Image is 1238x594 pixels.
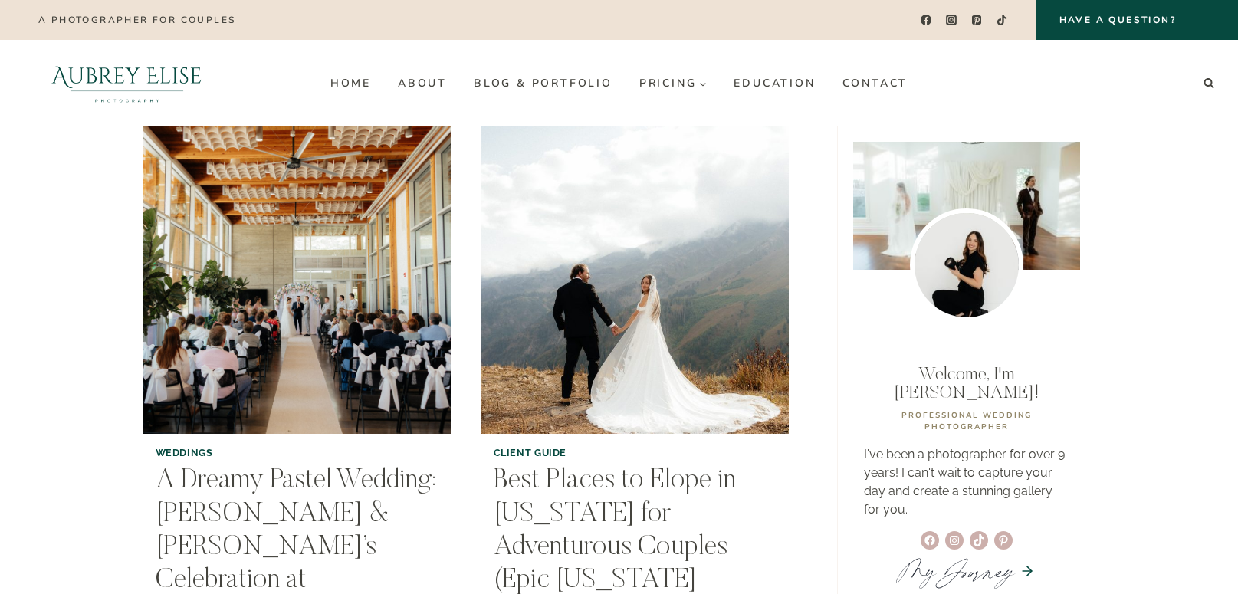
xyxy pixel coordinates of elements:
[864,410,1068,433] p: professional WEDDING PHOTOGRAPHER
[966,9,988,31] a: Pinterest
[910,208,1023,322] img: Utah wedding photographer Aubrey Williams
[626,71,721,96] a: Pricing
[143,126,451,434] img: A Dreamy Pastel Wedding: Anna & Aaron’s Celebration at Weber Basin Water Conservancy Learning Garden
[915,9,937,31] a: Facebook
[639,77,708,89] span: Pricing
[317,71,921,96] nav: Primary
[384,71,460,96] a: About
[18,40,235,126] img: Aubrey Elise Photography
[898,549,1013,593] a: MyJourney
[156,447,213,458] a: Weddings
[481,126,789,434] img: Best Places to Elope in Utah for Adventurous Couples (Epic Utah Elopement Locations)
[829,71,921,96] a: Contact
[494,447,567,458] a: Client Guide
[991,9,1013,31] a: TikTok
[721,71,829,96] a: Education
[317,71,384,96] a: Home
[864,366,1068,402] p: Welcome, I'm [PERSON_NAME]!
[38,15,235,25] p: A photographer for couples
[1198,73,1220,94] button: View Search Form
[937,549,1013,593] em: Journey
[941,9,963,31] a: Instagram
[460,71,626,96] a: Blog & Portfolio
[864,445,1068,519] p: I've been a photographer for over 9 years! I can't wait to capture your day and create a stunning...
